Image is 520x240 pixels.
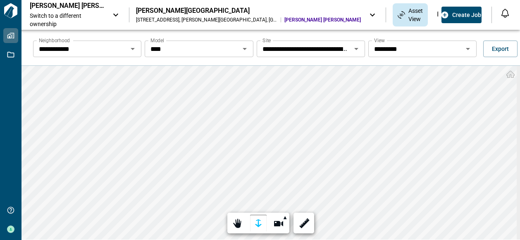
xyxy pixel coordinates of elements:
button: Open [462,43,474,55]
label: Site [262,37,271,44]
button: Open [239,43,250,55]
span: [PERSON_NAME] [PERSON_NAME] [284,17,361,23]
button: Open [127,43,138,55]
button: Open [351,43,362,55]
label: View [374,37,385,44]
span: Create Job [452,11,481,19]
button: Create Job [441,7,482,23]
button: Export [483,41,518,57]
span: Switch to a different ownership [30,12,104,28]
div: Documents [432,8,449,22]
label: Model [150,37,164,44]
button: Open notification feed [499,7,512,20]
label: Neighborhood [39,37,70,44]
p: [PERSON_NAME] [PERSON_NAME] [30,2,104,10]
div: [STREET_ADDRESS] , [PERSON_NAME][GEOGRAPHIC_DATA] , [GEOGRAPHIC_DATA] [136,17,277,23]
div: [PERSON_NAME][GEOGRAPHIC_DATA] [136,7,361,15]
span: Asset View [408,7,423,23]
div: Asset View [393,3,428,26]
span: Export [492,45,509,53]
